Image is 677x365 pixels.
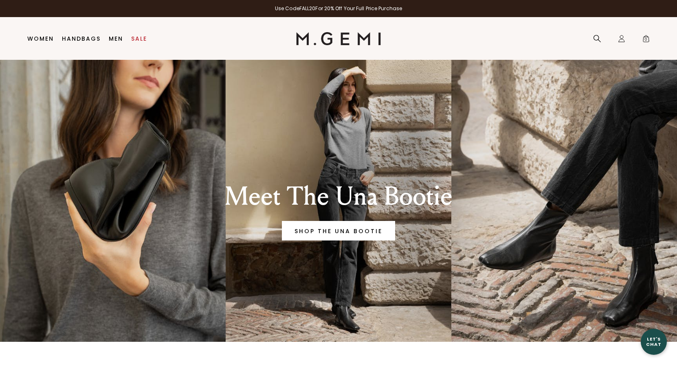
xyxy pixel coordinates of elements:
[642,36,650,44] span: 0
[131,35,147,42] a: Sale
[296,32,381,45] img: M.Gemi
[62,35,101,42] a: Handbags
[299,5,316,12] strong: FALL20
[27,35,54,42] a: Women
[282,221,395,240] a: Banner primary button
[641,337,667,347] div: Let's Chat
[109,35,123,42] a: Men
[197,182,480,211] div: Meet The Una Bootie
